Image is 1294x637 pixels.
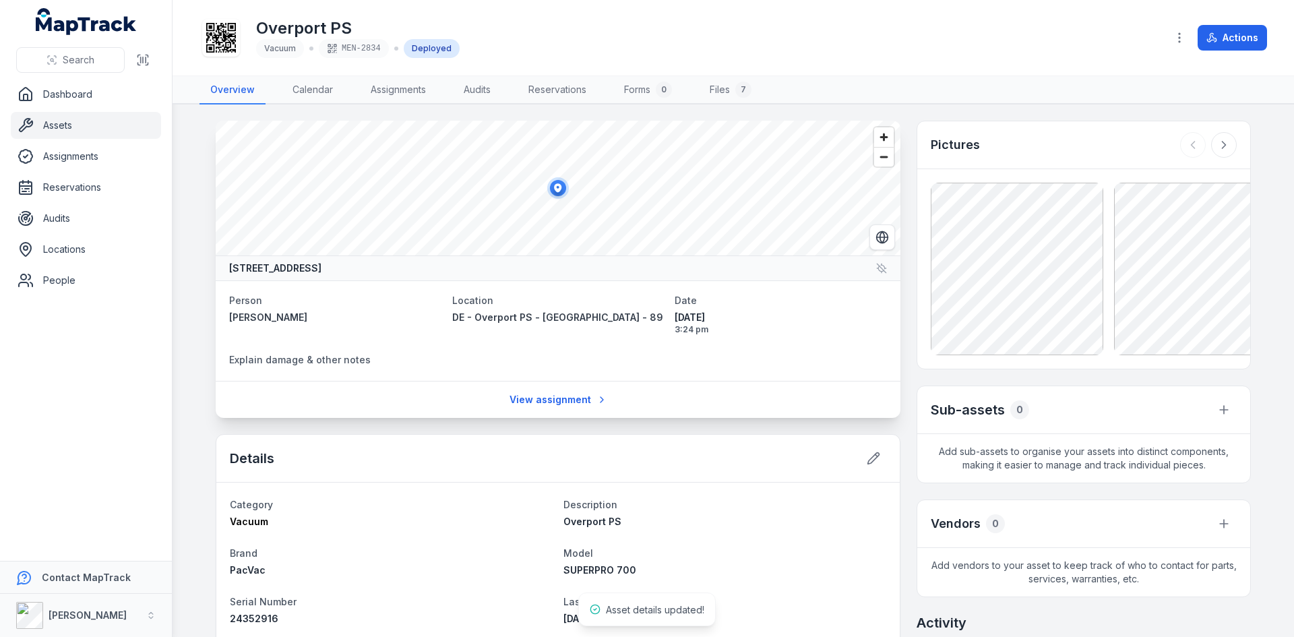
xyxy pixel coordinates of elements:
canvas: Map [216,121,900,255]
a: People [11,267,161,294]
a: Calendar [282,76,344,104]
h2: Sub-assets [931,400,1005,419]
a: Assignments [360,76,437,104]
strong: [PERSON_NAME] [49,609,127,621]
span: 3:24 pm [675,324,887,335]
button: Actions [1198,25,1267,51]
a: Reservations [11,174,161,201]
span: Add vendors to your asset to keep track of who to contact for parts, services, warranties, etc. [917,548,1250,597]
a: Locations [11,236,161,263]
a: DE - Overport PS - [GEOGRAPHIC_DATA] - 89408 [452,311,665,324]
span: SUPERPRO 700 [563,564,636,576]
h2: Details [230,449,274,468]
button: Zoom in [874,127,894,147]
span: Location [452,295,493,306]
span: Brand [230,547,257,559]
h1: Overport PS [256,18,460,39]
span: [DATE] [675,311,887,324]
span: Add sub-assets to organise your assets into distinct components, making it easier to manage and t... [917,434,1250,483]
a: Audits [11,205,161,232]
button: Search [16,47,125,73]
button: Zoom out [874,147,894,166]
span: DE - Overport PS - [GEOGRAPHIC_DATA] - 89408 [452,311,683,323]
span: [DATE] [563,613,594,624]
span: PacVac [230,564,266,576]
a: [PERSON_NAME] [229,311,441,324]
span: Vacuum [230,516,268,527]
span: Category [230,499,273,510]
a: Forms0 [613,76,683,104]
h3: Vendors [931,514,981,533]
h3: Pictures [931,135,980,154]
a: Dashboard [11,81,161,108]
a: Overview [199,76,266,104]
div: Deployed [404,39,460,58]
span: Date [675,295,697,306]
div: MEN-2834 [319,39,389,58]
span: Description [563,499,617,510]
span: Vacuum [264,43,296,53]
h2: Activity [917,613,966,632]
div: 0 [656,82,672,98]
div: 0 [1010,400,1029,419]
span: Overport PS [563,516,621,527]
button: Switch to Satellite View [869,224,895,250]
time: 8/14/2025, 3:24:20 PM [675,311,887,335]
time: 9/11/2025, 11:00:00 AM [563,613,594,624]
span: 24352916 [230,613,278,624]
span: Person [229,295,262,306]
a: Reservations [518,76,597,104]
div: 7 [735,82,751,98]
a: View assignment [501,387,616,413]
strong: Contact MapTrack [42,572,131,583]
a: MapTrack [36,8,137,35]
strong: [STREET_ADDRESS] [229,262,321,275]
span: Model [563,547,593,559]
div: 0 [986,514,1005,533]
span: Search [63,53,94,67]
span: Explain damage & other notes [229,354,371,365]
span: Last Test & Tag Date [563,596,663,607]
a: Assets [11,112,161,139]
a: Files7 [699,76,762,104]
span: Asset details updated! [606,604,704,615]
a: Audits [453,76,501,104]
span: Serial Number [230,596,297,607]
a: Assignments [11,143,161,170]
